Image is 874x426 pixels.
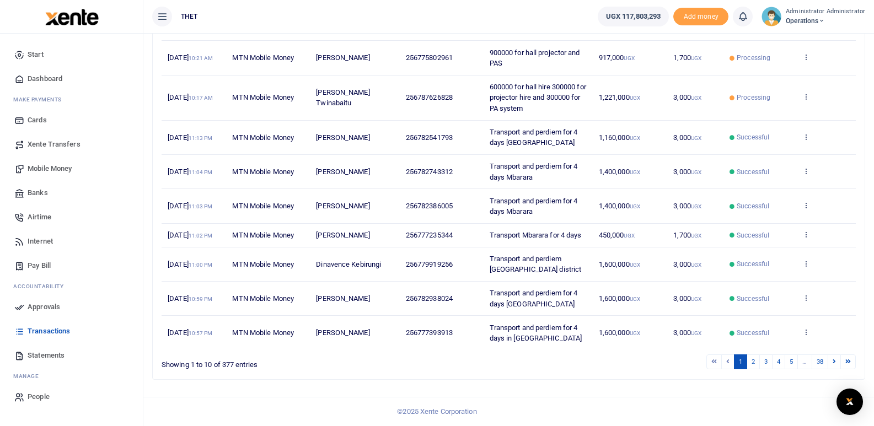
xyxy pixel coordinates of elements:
span: Start [28,49,44,60]
span: 3,000 [673,260,701,268]
span: 3,000 [673,202,701,210]
span: Successful [737,230,769,240]
a: Statements [9,343,134,368]
span: 1,221,000 [599,93,640,101]
small: 10:59 PM [189,296,213,302]
span: 3,000 [673,294,701,303]
span: MTN Mobile Money [232,133,294,142]
span: MTN Mobile Money [232,328,294,337]
li: M [9,368,134,385]
span: Successful [737,167,769,177]
a: profile-user Administrator Administrator Operations [762,7,865,26]
span: Dashboard [28,73,62,84]
small: UGX [630,135,640,141]
span: Transport and perdiem for 4 days Mbarara [490,162,578,181]
span: Transport and perdiem for 4 days [GEOGRAPHIC_DATA] [490,128,578,147]
span: ake Payments [19,96,62,103]
span: [PERSON_NAME] [316,168,369,176]
a: 5 [785,354,798,369]
span: Pay Bill [28,260,51,271]
span: 3,000 [673,168,701,176]
span: 900000 for hall projector and PAS [490,48,580,68]
small: UGX [630,330,640,336]
span: [PERSON_NAME] [316,328,369,337]
span: [DATE] [168,168,212,176]
small: 11:13 PM [189,135,213,141]
span: 600000 for hall hire 300000 for projector hire and 300000 for PA system [490,83,586,112]
span: Transport Mbarara for 4 days [490,231,582,239]
a: logo-small logo-large logo-large [44,12,99,20]
small: 10:17 AM [189,95,213,101]
span: Transactions [28,326,70,337]
div: Showing 1 to 10 of 377 entries [162,353,447,370]
a: Banks [9,181,134,205]
span: 256775802961 [406,53,453,62]
li: Ac [9,278,134,295]
li: Toup your wallet [673,8,728,26]
span: 1,700 [673,53,701,62]
span: 256787626828 [406,93,453,101]
span: MTN Mobile Money [232,294,294,303]
span: MTN Mobile Money [232,202,294,210]
a: Start [9,42,134,67]
small: UGX [691,233,701,239]
span: THET [176,12,202,21]
span: [PERSON_NAME] [316,53,369,62]
li: M [9,91,134,108]
span: 3,000 [673,133,701,142]
span: [DATE] [168,93,213,101]
span: 3,000 [673,328,701,337]
div: Open Intercom Messenger [837,389,863,415]
span: Transport and perdiem for 4 days [GEOGRAPHIC_DATA] [490,289,578,308]
a: Dashboard [9,67,134,91]
span: MTN Mobile Money [232,231,294,239]
small: UGX [630,296,640,302]
span: [DATE] [168,260,212,268]
small: UGX [691,262,701,268]
small: 11:04 PM [189,169,213,175]
span: Approvals [28,301,60,312]
span: Airtime [28,212,51,223]
a: UGX 117,803,293 [598,7,669,26]
small: UGX [624,233,634,239]
span: 917,000 [599,53,635,62]
a: Mobile Money [9,157,134,181]
a: Approvals [9,295,134,319]
small: UGX [691,135,701,141]
span: Banks [28,187,48,198]
a: 1 [734,354,747,369]
span: MTN Mobile Money [232,93,294,101]
span: Processing [737,53,770,63]
span: Dinavence Kebirungi [316,260,381,268]
a: 38 [812,354,828,369]
small: UGX [630,262,640,268]
span: 1,700 [673,231,701,239]
small: UGX [691,203,701,209]
span: MTN Mobile Money [232,260,294,268]
span: [PERSON_NAME] [316,294,369,303]
a: 3 [759,354,773,369]
span: 1,600,000 [599,328,640,337]
span: anage [19,373,39,379]
span: 256779919256 [406,260,453,268]
span: 256782386005 [406,202,453,210]
small: UGX [630,169,640,175]
span: Internet [28,236,53,247]
span: Mobile Money [28,163,72,174]
span: countability [22,283,63,289]
span: Successful [737,132,769,142]
span: 3,000 [673,93,701,101]
small: 10:21 AM [189,55,213,61]
span: [DATE] [168,53,213,62]
small: 11:02 PM [189,233,213,239]
span: 450,000 [599,231,635,239]
span: 256782541793 [406,133,453,142]
small: 11:03 PM [189,203,213,209]
span: Transport and perdiem [GEOGRAPHIC_DATA] district [490,255,582,274]
span: [DATE] [168,328,212,337]
span: [DATE] [168,294,212,303]
a: 2 [747,354,760,369]
span: [PERSON_NAME] [316,231,369,239]
span: Add money [673,8,728,26]
span: MTN Mobile Money [232,168,294,176]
